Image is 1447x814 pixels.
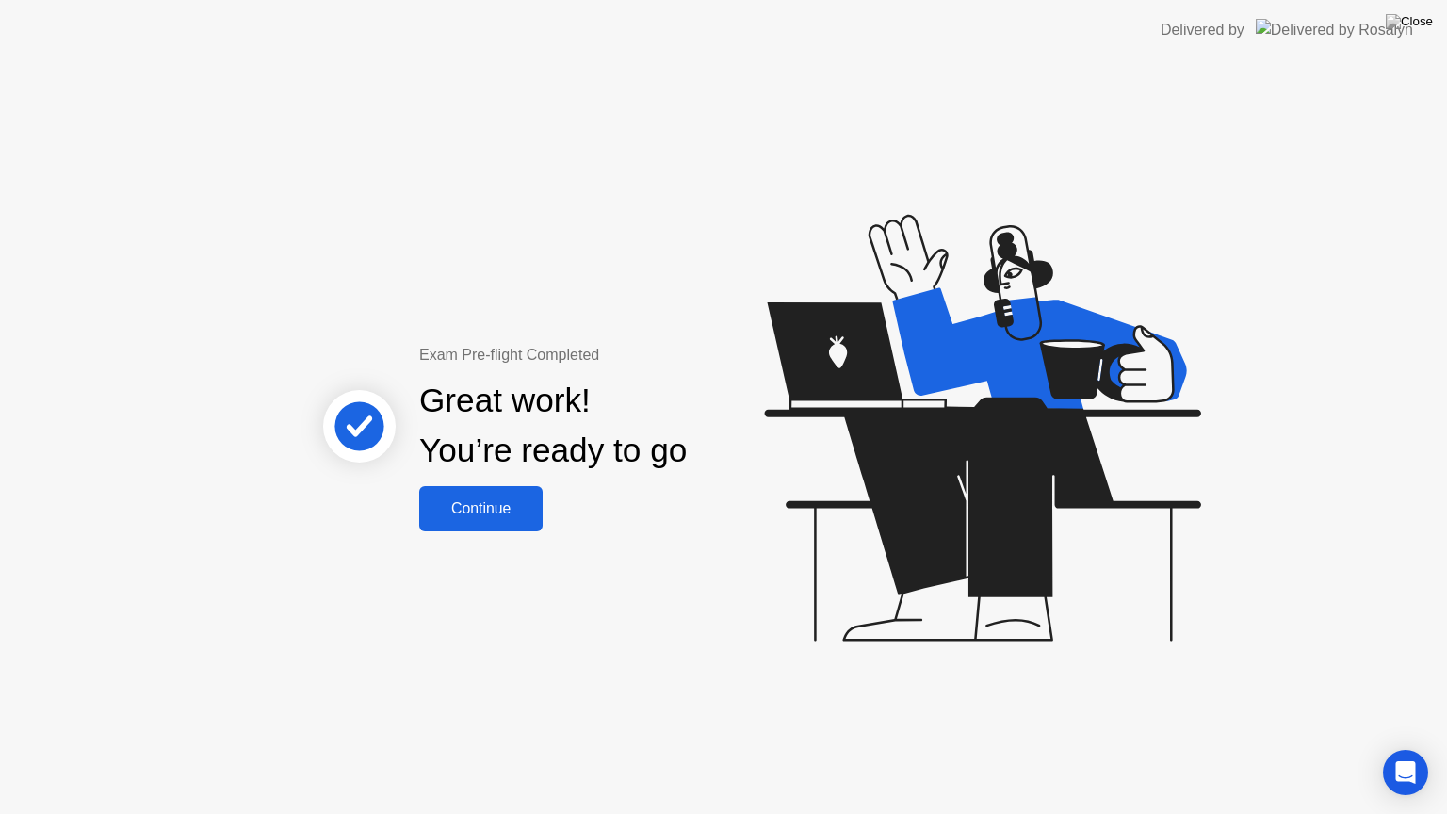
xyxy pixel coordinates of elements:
[425,500,537,517] div: Continue
[1386,14,1433,29] img: Close
[1383,750,1428,795] div: Open Intercom Messenger
[419,486,543,531] button: Continue
[419,344,808,366] div: Exam Pre-flight Completed
[419,376,687,476] div: Great work! You’re ready to go
[1256,19,1413,41] img: Delivered by Rosalyn
[1161,19,1244,41] div: Delivered by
